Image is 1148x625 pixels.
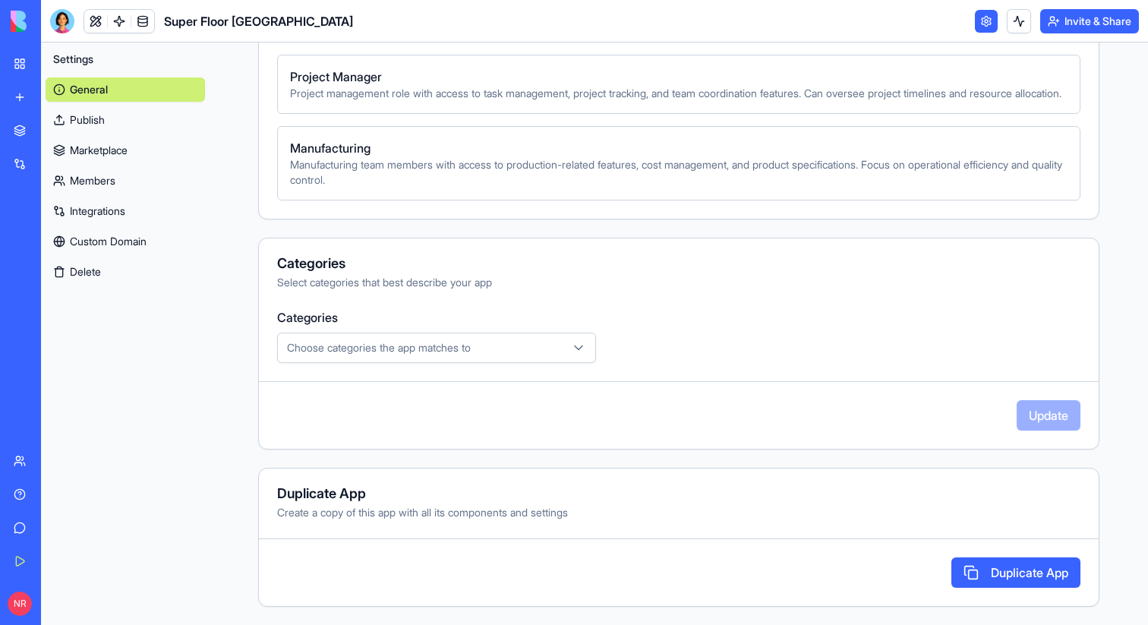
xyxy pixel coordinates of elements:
a: Publish [46,108,205,132]
button: Invite & Share [1040,9,1139,33]
span: NR [8,592,32,616]
a: Custom Domain [46,229,205,254]
label: Categories [277,308,1080,327]
span: Super Floor [GEOGRAPHIC_DATA] [164,12,353,30]
div: Create a copy of this app with all its components and settings [277,505,1080,520]
div: Select categories that best describe your app [277,275,1080,290]
span: Manufacturing [290,139,1068,157]
span: Project management role with access to task management, project tracking, and team coordination f... [290,86,1068,101]
img: logo [11,11,105,32]
button: Delete [46,260,205,284]
div: Categories [277,257,1080,270]
span: Project Manager [290,68,1068,86]
span: Choose categories the app matches to [287,340,471,355]
a: General [46,77,205,102]
span: Manufacturing team members with access to production-related features, cost management, and produ... [290,157,1068,188]
a: Members [46,169,205,193]
a: Integrations [46,199,205,223]
button: Choose categories the app matches to [277,333,596,363]
button: Duplicate App [951,557,1080,588]
span: Settings [53,52,93,67]
a: Marketplace [46,138,205,163]
button: Settings [46,47,205,71]
div: Duplicate App [277,487,1080,500]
